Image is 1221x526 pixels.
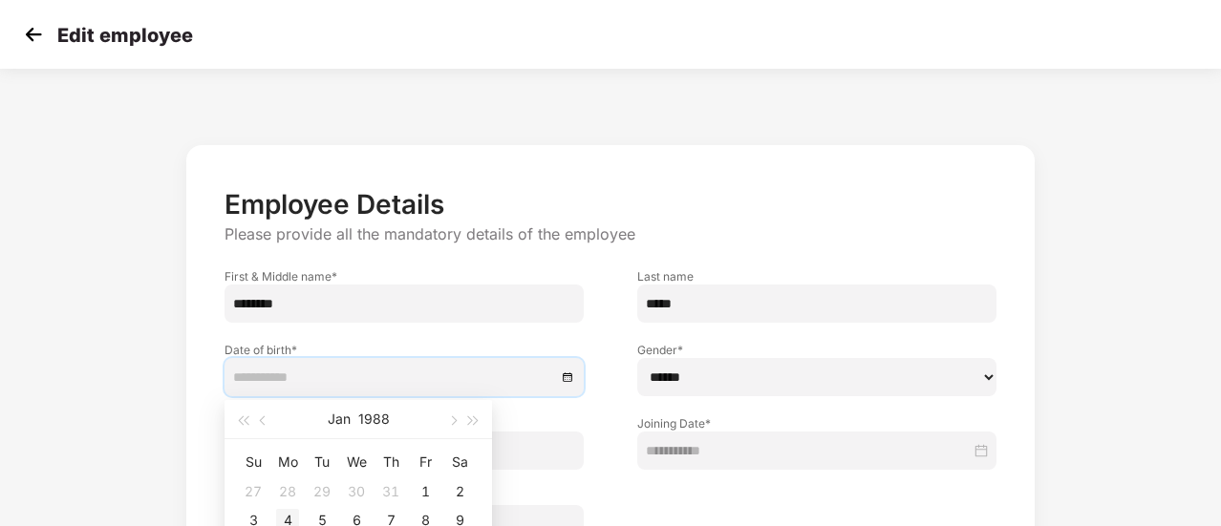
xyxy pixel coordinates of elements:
[57,24,193,47] p: Edit employee
[408,447,442,477] th: Fr
[345,480,368,503] div: 30
[339,477,374,506] td: 1987-12-30
[236,447,270,477] th: Su
[358,400,390,438] button: 1988
[339,447,374,477] th: We
[374,447,408,477] th: Th
[442,477,477,506] td: 1988-01-02
[19,20,48,49] img: svg+xml;base64,PHN2ZyB4bWxucz0iaHR0cDovL3d3dy53My5vcmcvMjAwMC9zdmciIHdpZHRoPSIzMCIgaGVpZ2h0PSIzMC...
[637,415,996,431] label: Joining Date
[225,268,584,284] label: First & Middle name
[276,480,299,503] div: 28
[408,477,442,506] td: 1988-01-01
[442,447,477,477] th: Sa
[270,447,305,477] th: Mo
[328,400,351,438] button: Jan
[311,480,333,503] div: 29
[225,188,996,221] p: Employee Details
[637,268,996,284] label: Last name
[305,447,339,477] th: Tu
[270,477,305,506] td: 1987-12-28
[225,342,584,358] label: Date of birth
[414,480,437,503] div: 1
[242,480,265,503] div: 27
[637,342,996,358] label: Gender
[305,477,339,506] td: 1987-12-29
[448,480,471,503] div: 2
[374,477,408,506] td: 1987-12-31
[236,477,270,506] td: 1987-12-27
[225,224,996,244] p: Please provide all the mandatory details of the employee
[379,480,402,503] div: 31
